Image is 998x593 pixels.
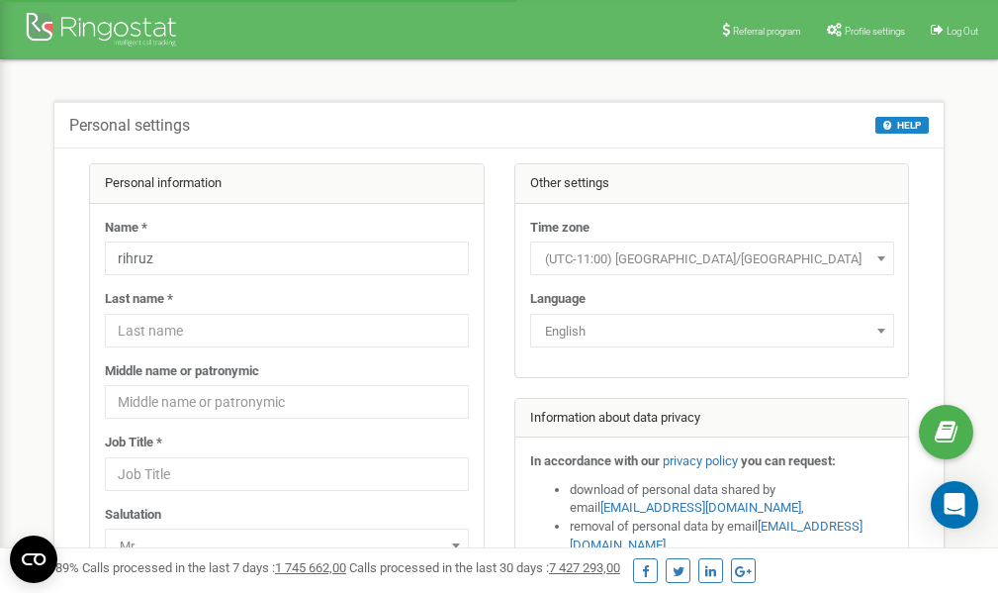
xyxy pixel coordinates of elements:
[530,242,894,275] span: (UTC-11:00) Pacific/Midway
[537,318,887,346] span: English
[570,481,894,518] li: download of personal data shared by email ,
[530,314,894,347] span: English
[947,26,978,37] span: Log Out
[105,529,469,562] span: Mr.
[549,560,620,575] u: 7 427 293,00
[10,536,57,583] button: Open CMP widget
[530,453,660,468] strong: In accordance with our
[105,242,469,275] input: Name
[105,290,173,309] label: Last name *
[349,560,620,575] span: Calls processed in the last 30 days :
[663,453,738,468] a: privacy policy
[515,399,909,439] div: Information about data privacy
[733,26,801,37] span: Referral program
[82,560,346,575] span: Calls processed in the last 7 days :
[515,164,909,204] div: Other settings
[105,457,469,491] input: Job Title
[105,385,469,419] input: Middle name or patronymic
[105,314,469,347] input: Last name
[741,453,836,468] strong: you can request:
[105,219,147,238] label: Name *
[105,434,162,452] label: Job Title *
[275,560,346,575] u: 1 745 662,00
[600,500,801,515] a: [EMAIL_ADDRESS][DOMAIN_NAME]
[530,219,590,238] label: Time zone
[69,117,190,135] h5: Personal settings
[90,164,484,204] div: Personal information
[537,246,887,273] span: (UTC-11:00) Pacific/Midway
[875,117,929,134] button: HELP
[105,362,259,381] label: Middle name or patronymic
[570,518,894,554] li: removal of personal data by email ,
[530,290,586,309] label: Language
[845,26,905,37] span: Profile settings
[105,506,161,525] label: Salutation
[112,533,462,560] span: Mr.
[931,481,978,529] div: Open Intercom Messenger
